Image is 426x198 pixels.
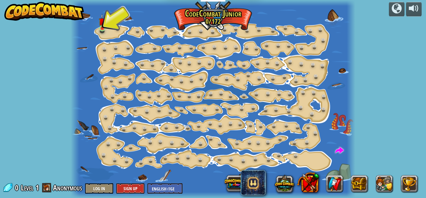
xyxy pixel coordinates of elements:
[36,183,39,193] span: 1
[85,183,113,194] button: Log In
[406,2,422,17] button: Adjust volume
[99,14,105,29] img: level-banner-unstarted.png
[4,2,84,21] img: CodeCombat - Learn how to code by playing a game
[116,183,144,194] button: Sign Up
[21,183,33,193] span: Level
[389,2,404,17] button: Campaigns
[53,183,82,193] span: Anonymous
[15,183,20,193] span: 0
